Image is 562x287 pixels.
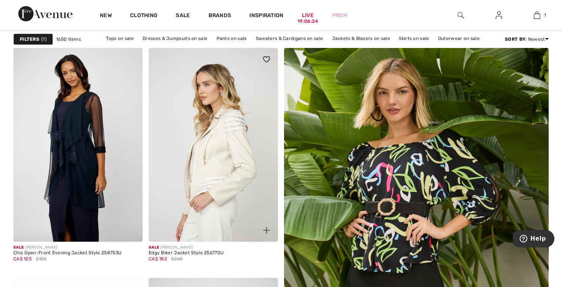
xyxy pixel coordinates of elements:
[149,256,167,261] span: CA$ 182
[139,33,211,43] a: Dresses & Jumpsuits on sale
[13,245,121,250] div: [PERSON_NAME]
[518,11,556,20] a: 1
[13,250,121,256] div: Chic Open-Front Evening Jacket Style 258753U
[302,11,314,19] a: Live19:06:24
[332,11,347,19] a: Prom
[513,230,554,249] iframe: Opens a widget where you can find more information
[395,33,433,43] a: Skirts on sale
[102,33,138,43] a: Tops on sale
[209,12,231,20] a: Brands
[434,33,483,43] a: Outerwear on sale
[171,255,183,262] span: $260
[56,36,81,43] span: 1650 items
[252,33,327,43] a: Sweaters & Cardigans on sale
[534,11,540,20] img: My Bag
[328,33,394,43] a: Jackets & Blazers on sale
[544,12,546,19] span: 1
[13,256,32,261] span: CA$ 105
[149,250,223,256] div: Edgy Biker Jacket Style 256770U
[505,37,525,42] strong: Sort By
[176,12,190,20] a: Sale
[249,12,283,20] span: Inspiration
[41,36,47,43] span: 1
[458,11,464,20] img: search the website
[100,12,112,20] a: New
[13,245,24,250] span: Sale
[20,36,39,43] strong: Filters
[149,245,223,250] div: [PERSON_NAME]
[130,12,157,20] a: Clothing
[149,245,159,250] span: Sale
[213,33,251,43] a: Pants on sale
[149,48,278,242] a: Edgy Biker Jacket Style 256770U. Off White
[496,11,502,20] img: My Info
[505,36,549,43] div: : Newest
[297,18,318,25] div: 19:06:24
[18,6,72,21] img: 1ère Avenue
[36,255,47,262] span: $150
[13,48,143,242] img: Chic Open-Front Evening Jacket Style 258753U. Navy
[263,227,270,234] img: plus_v2.svg
[263,56,270,62] img: heart_black_full.svg
[490,11,508,20] a: Sign In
